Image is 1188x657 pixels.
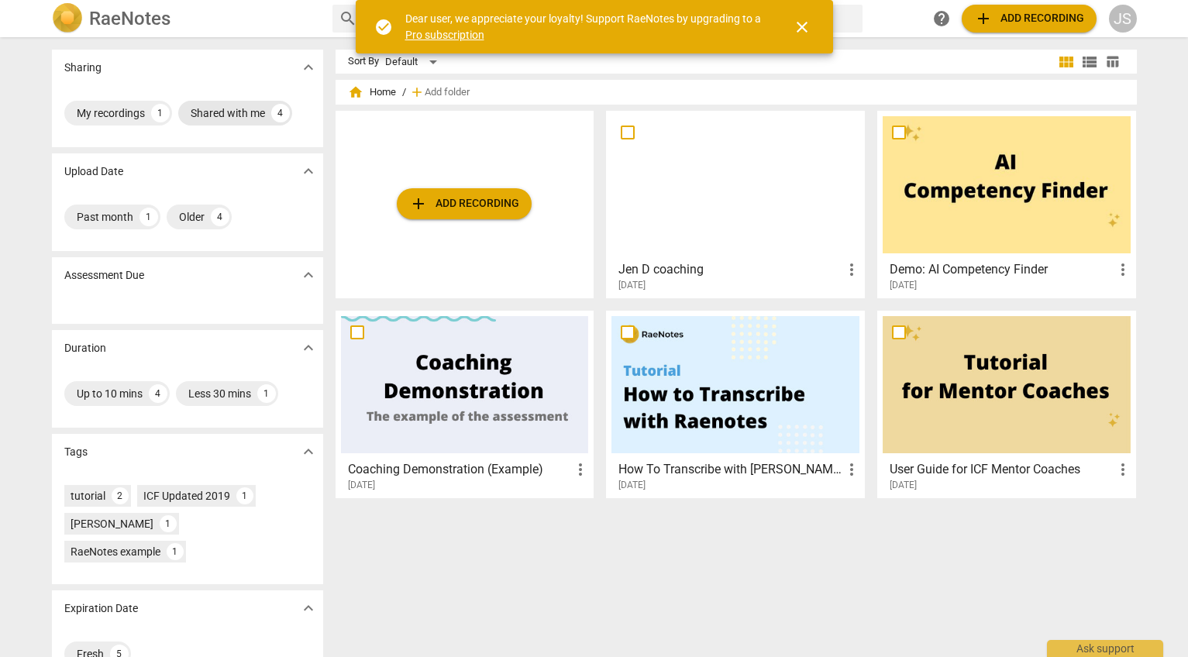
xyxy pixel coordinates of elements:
[890,479,917,492] span: [DATE]
[297,160,320,183] button: Show more
[64,267,144,284] p: Assessment Due
[236,487,253,504] div: 1
[348,479,375,492] span: [DATE]
[883,116,1131,291] a: Demo: AI Competency Finder[DATE]
[783,9,821,46] button: Close
[191,105,265,121] div: Shared with me
[611,116,859,291] a: Jen D coaching[DATE]
[297,440,320,463] button: Show more
[890,260,1114,279] h3: Demo: AI Competency Finder
[64,340,106,356] p: Duration
[341,316,589,491] a: Coaching Demonstration (Example)[DATE]
[1114,260,1132,279] span: more_vert
[374,18,393,36] span: check_circle
[348,84,396,100] span: Home
[793,18,811,36] span: close
[1078,50,1101,74] button: List view
[409,194,519,213] span: Add recording
[883,316,1131,491] a: User Guide for ICF Mentor Coaches[DATE]
[52,3,320,34] a: LogoRaeNotes
[1055,50,1078,74] button: Tile view
[339,9,357,28] span: search
[618,479,646,492] span: [DATE]
[188,386,251,401] div: Less 30 mins
[618,279,646,292] span: [DATE]
[297,56,320,79] button: Show more
[139,208,158,226] div: 1
[842,260,861,279] span: more_vert
[77,386,143,401] div: Up to 10 mins
[257,384,276,403] div: 1
[962,5,1097,33] button: Upload
[1080,53,1099,71] span: view_list
[299,58,318,77] span: expand_more
[71,516,153,531] div: [PERSON_NAME]
[89,8,170,29] h2: RaeNotes
[297,263,320,287] button: Show more
[348,56,379,67] div: Sort By
[211,208,229,226] div: 4
[405,29,484,41] a: Pro subscription
[409,194,428,213] span: add
[571,460,590,479] span: more_vert
[402,87,406,98] span: /
[143,488,230,504] div: ICF Updated 2019
[348,84,363,100] span: home
[297,597,320,620] button: Show more
[618,460,842,479] h3: How To Transcribe with RaeNotes
[405,11,765,43] div: Dear user, we appreciate your loyalty! Support RaeNotes by upgrading to a
[64,600,138,617] p: Expiration Date
[160,515,177,532] div: 1
[397,188,532,219] button: Upload
[1101,50,1124,74] button: Table view
[299,266,318,284] span: expand_more
[52,3,83,34] img: Logo
[974,9,993,28] span: add
[890,460,1114,479] h3: User Guide for ICF Mentor Coaches
[385,50,442,74] div: Default
[271,104,290,122] div: 4
[149,384,167,403] div: 4
[618,260,842,279] h3: Jen D coaching
[928,5,956,33] a: Help
[611,316,859,491] a: How To Transcribe with [PERSON_NAME][DATE]
[64,163,123,180] p: Upload Date
[1057,53,1076,71] span: view_module
[299,162,318,181] span: expand_more
[112,487,129,504] div: 2
[348,460,572,479] h3: Coaching Demonstration (Example)
[64,60,102,76] p: Sharing
[71,544,160,559] div: RaeNotes example
[1109,5,1137,33] button: JS
[64,444,88,460] p: Tags
[77,105,145,121] div: My recordings
[179,209,205,225] div: Older
[167,543,184,560] div: 1
[71,488,105,504] div: tutorial
[297,336,320,359] button: Show more
[1047,640,1163,657] div: Ask support
[77,209,133,225] div: Past month
[1114,460,1132,479] span: more_vert
[1105,54,1120,69] span: table_chart
[409,84,425,100] span: add
[299,339,318,357] span: expand_more
[842,460,861,479] span: more_vert
[932,9,951,28] span: help
[299,599,318,617] span: expand_more
[151,104,170,122] div: 1
[890,279,917,292] span: [DATE]
[425,87,470,98] span: Add folder
[299,442,318,461] span: expand_more
[974,9,1084,28] span: Add recording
